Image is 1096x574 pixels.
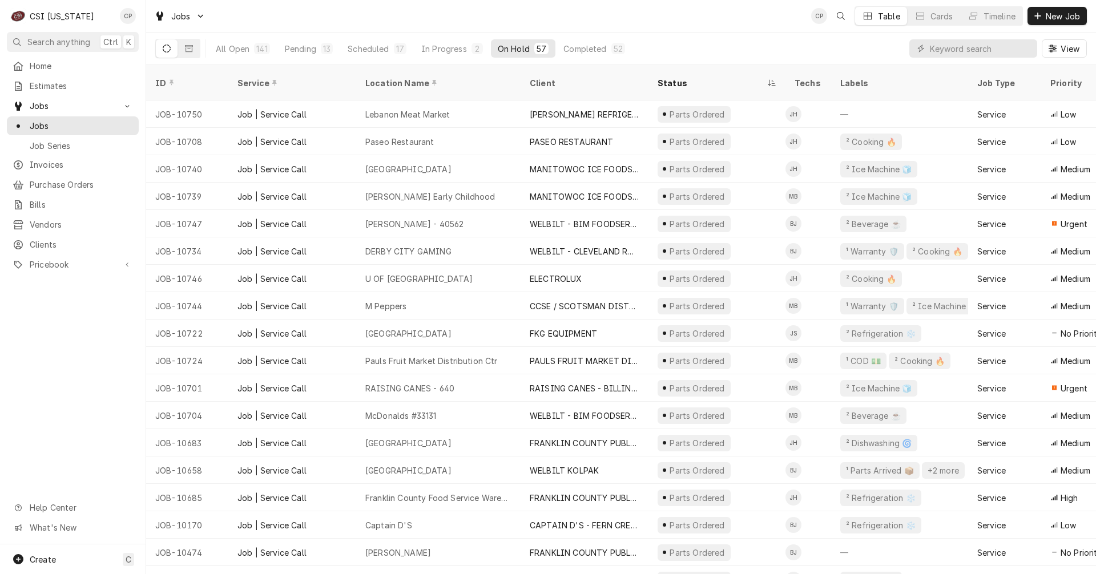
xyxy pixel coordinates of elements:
div: JOB-10683 [146,429,228,456]
div: Franklin County Food Service Warehouse [365,492,511,504]
div: Service [977,382,1006,394]
span: What's New [30,522,132,533]
div: ² Dishwashing 🌀 [845,437,913,449]
div: C [10,8,26,24]
div: Bryant Jolley's Avatar [785,544,801,560]
span: Estimates [30,80,133,92]
span: Low [1061,108,1076,120]
span: High [1061,492,1078,504]
div: WELBILT - BIM FOODSERVICE GROUP [530,410,639,422]
div: JOB-10658 [146,456,228,484]
div: Parts Ordered [668,273,726,285]
div: — [831,539,968,566]
div: Service [977,108,1006,120]
span: Ctrl [103,36,118,48]
div: Parts Ordered [668,108,726,120]
div: CAPTAIN D'S - FERN CREEK [530,519,639,531]
div: ¹ Warranty 🛡️ [845,300,900,312]
div: Job | Service Call [237,382,307,394]
div: Craig Pierce's Avatar [811,8,827,24]
div: Job | Service Call [237,437,307,449]
div: Bryant Jolley's Avatar [785,462,801,478]
div: Service [977,273,1006,285]
div: DERBY CITY GAMING [365,245,452,257]
div: Parts Ordered [668,328,726,339]
span: Help Center [30,502,132,514]
div: [GEOGRAPHIC_DATA] [365,163,452,175]
div: Parts Ordered [668,218,726,230]
a: Go to Jobs [7,96,139,115]
div: BJ [785,462,801,478]
div: PAULS FRUIT MARKET DISTRIBUTION CTR [530,355,639,367]
div: — [831,100,968,128]
div: Job | Service Call [237,464,307,476]
div: Service [977,437,1006,449]
div: ² Ice Machine 🧊 [845,382,913,394]
a: Job Series [7,136,139,155]
div: Parts Ordered [668,355,726,367]
div: Job | Service Call [237,163,307,175]
div: MANITOWOC ICE FOODSERVICE [530,163,639,175]
div: ¹ COD 💵 [845,355,882,367]
div: Bryant Jolley's Avatar [785,517,801,533]
div: [PERSON_NAME] - 40562 [365,218,464,230]
div: Captain D'S [365,519,412,531]
div: Matt Brewington's Avatar [785,298,801,314]
a: Home [7,56,139,75]
div: ² Beverage ☕️ [845,410,902,422]
div: Labels [840,77,959,89]
div: JOB-10740 [146,155,228,183]
div: JH [785,134,801,149]
span: Purchase Orders [30,179,133,191]
div: ² Cooking 🔥 [893,355,946,367]
div: ² Cooking 🔥 [845,136,897,148]
div: MB [785,298,801,314]
div: MB [785,353,801,369]
div: McDonalds #33131 [365,410,437,422]
div: WELBILT KOLPAK [530,464,599,476]
div: JH [785,106,801,122]
span: Invoices [30,159,133,171]
a: Purchase Orders [7,175,139,194]
input: Keyword search [930,39,1031,58]
div: Jeff Hartley's Avatar [785,161,801,177]
div: On Hold [498,43,530,55]
div: Cards [930,10,953,22]
div: JH [785,435,801,451]
div: FKG EQUIPMENT [530,328,597,339]
div: Pauls Fruit Market Distribution Ctr [365,355,498,367]
div: JOB-10708 [146,128,228,155]
div: Pending [285,43,316,55]
span: Low [1061,519,1076,531]
a: Go to What's New [7,518,139,537]
span: C [126,553,131,565]
div: Job | Service Call [237,547,307,559]
div: Service [977,464,1006,476]
div: Matt Brewington's Avatar [785,407,801,423]
a: Clients [7,235,139,254]
div: Job | Service Call [237,218,307,230]
div: Job | Service Call [237,410,307,422]
div: ELECTROLUX [530,273,582,285]
div: BJ [785,544,801,560]
div: Jesus Salas's Avatar [785,325,801,341]
div: Location Name [365,77,509,89]
button: Search anythingCtrlK [7,32,139,52]
span: Create [30,555,56,564]
div: 57 [537,43,546,55]
a: Invoices [7,155,139,174]
span: Medium [1061,300,1090,312]
div: Jeff Hartley's Avatar [785,435,801,451]
span: Home [30,60,133,72]
div: Service [977,136,1006,148]
div: Lebanon Meat Market [365,108,450,120]
div: Parts Ordered [668,300,726,312]
div: Service [977,355,1006,367]
div: Parts Ordered [668,191,726,203]
span: Pricebook [30,258,116,270]
span: Jobs [171,10,191,22]
div: Service [977,547,1006,559]
div: Service [977,492,1006,504]
div: Bryant Jolley's Avatar [785,243,801,259]
div: Parts Ordered [668,245,726,257]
